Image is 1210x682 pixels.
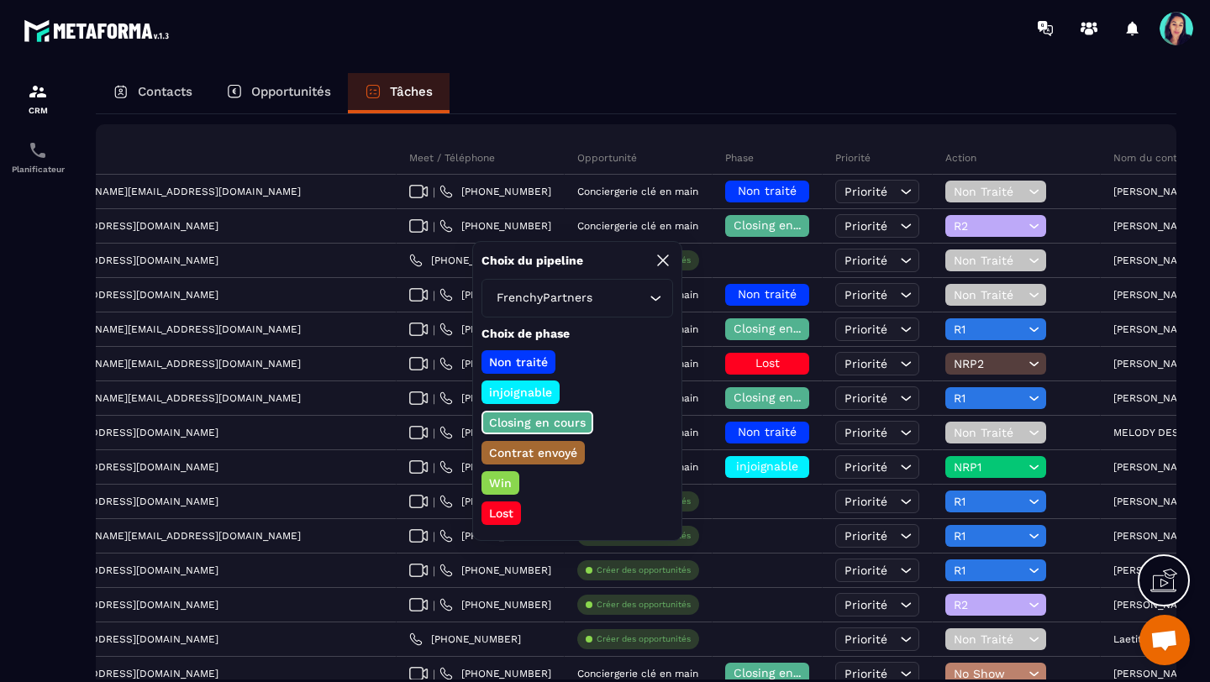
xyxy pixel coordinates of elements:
[487,475,514,491] p: Win
[597,599,691,611] p: Créer des opportunités
[1113,186,1196,197] p: [PERSON_NAME]
[1113,564,1196,576] p: [PERSON_NAME]
[835,151,871,165] p: Priorité
[96,73,209,113] a: Contacts
[954,185,1024,198] span: Non Traité
[433,289,435,302] span: |
[492,289,596,307] span: FrenchyPartners
[138,84,192,99] p: Contacts
[28,140,48,160] img: scheduler
[433,358,435,370] span: |
[577,151,637,165] p: Opportunité
[433,427,435,439] span: |
[734,666,829,679] span: Closing en cours
[597,633,691,645] p: Créer des opportunités
[954,391,1024,405] span: R1
[439,323,551,336] a: [PHONE_NUMBER]
[1113,254,1196,266] p: [PERSON_NAME]
[1113,633,1187,645] p: Laetitia Seitiée
[439,529,551,543] a: [PHONE_NUMBER]
[738,184,797,197] span: Non traité
[409,151,495,165] p: Meet / Téléphone
[1139,615,1190,665] div: Ouvrir le chat
[487,384,555,401] p: injoignable
[409,254,521,267] a: [PHONE_NUMBER]
[487,414,588,431] p: Closing en cours
[844,219,887,233] span: Priorité
[954,564,1024,577] span: R1
[481,253,583,269] p: Choix du pipeline
[433,599,435,611] span: |
[487,505,516,522] p: Lost
[481,279,673,317] div: Search for option
[487,354,550,370] p: Non traité
[945,151,976,165] p: Action
[1113,358,1196,370] p: [PERSON_NAME]
[1113,668,1196,679] p: [PERSON_NAME]
[844,357,887,370] span: Priorité
[844,598,887,611] span: Priorité
[577,186,698,197] p: Conciergerie clé en main
[433,392,435,405] span: |
[24,15,175,46] img: logo
[844,254,887,267] span: Priorité
[844,185,887,198] span: Priorité
[439,495,551,508] a: [PHONE_NUMBER]
[725,151,754,165] p: Phase
[4,128,71,186] a: schedulerschedulerPlanificateur
[4,69,71,128] a: formationformationCRM
[954,460,1024,474] span: NRP1
[954,254,1024,267] span: Non Traité
[734,322,829,335] span: Closing en cours
[597,564,691,576] p: Créer des opportunités
[439,426,551,439] a: [PHONE_NUMBER]
[433,530,435,543] span: |
[1113,427,1193,438] p: MELODY DESDE
[390,84,433,99] p: Tâches
[1113,530,1196,542] p: [PERSON_NAME]
[4,106,71,115] p: CRM
[736,459,798,473] span: injoignable
[433,186,435,198] span: |
[439,391,551,405] a: [PHONE_NUMBER]
[433,220,435,233] span: |
[209,73,348,113] a: Opportunités
[954,632,1024,646] span: Non Traité
[738,287,797,301] span: Non traité
[954,529,1024,543] span: R1
[439,564,551,577] a: [PHONE_NUMBER]
[954,288,1024,302] span: Non Traité
[844,460,887,474] span: Priorité
[734,391,829,404] span: Closing en cours
[433,668,435,680] span: |
[439,460,551,474] a: [PHONE_NUMBER]
[734,218,829,232] span: Closing en cours
[1113,392,1196,404] p: [PERSON_NAME]
[954,495,1024,508] span: R1
[433,564,435,577] span: |
[487,444,580,461] p: Contrat envoyé
[1113,220,1196,232] p: [PERSON_NAME]
[251,84,331,99] p: Opportunités
[481,326,673,342] p: Choix de phase
[439,667,551,680] a: [PHONE_NUMBER]
[433,461,435,474] span: |
[844,632,887,646] span: Priorité
[439,219,551,233] a: [PHONE_NUMBER]
[844,667,887,680] span: Priorité
[755,356,780,370] span: Lost
[844,495,887,508] span: Priorité
[4,165,71,174] p: Planificateur
[1113,323,1196,335] p: [PERSON_NAME]
[577,668,698,679] p: Conciergerie clé en main
[1113,496,1196,507] p: [PERSON_NAME]
[954,323,1024,336] span: R1
[348,73,450,113] a: Tâches
[844,564,887,577] span: Priorité
[954,357,1024,370] span: NRP2
[954,667,1024,680] span: No Show
[409,632,521,646] a: [PHONE_NUMBER]
[844,426,887,439] span: Priorité
[28,81,48,102] img: formation
[439,288,551,302] a: [PHONE_NUMBER]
